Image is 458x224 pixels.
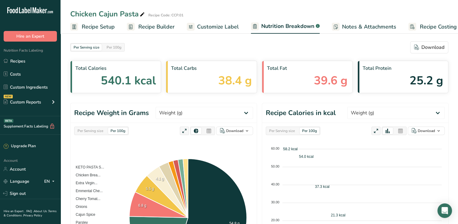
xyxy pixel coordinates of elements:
[71,197,100,201] span: Cherry Tomat...
[4,176,29,187] a: Language
[71,205,87,209] span: Onions
[23,213,42,218] a: Privacy Policy
[26,209,34,213] a: FAQ .
[266,108,336,118] h1: Recipe Calories in kcal
[71,44,102,51] div: Per Serving size
[71,173,100,177] span: Chicken Brea...
[4,209,57,218] a: Terms & Conditions .
[408,20,457,34] a: Recipe Costing
[70,8,146,19] div: Chicken Cajun Pasta
[216,127,253,135] button: Download
[71,189,103,193] span: Emmental Che...
[300,127,319,134] div: Per 100g
[410,72,443,89] span: 25.2 g
[271,200,279,204] tspan: 30.00
[4,209,25,213] a: Hire an Expert .
[71,165,104,169] span: KETO PASTA S...
[101,72,156,89] span: 540.1 kcal
[44,178,57,185] div: EN
[197,23,239,31] span: Customize Label
[414,44,444,51] div: Download
[271,182,279,186] tspan: 40.00
[104,44,124,51] div: Per 100g
[75,65,156,72] span: Total Calories
[74,108,149,118] h1: Recipe Weight in Grams
[71,212,95,217] span: Cajun Spice
[71,181,97,185] span: Extra Virgin...
[4,95,13,98] div: NEW
[271,147,279,150] tspan: 60.00
[267,127,297,134] div: Per Serving size
[363,65,443,72] span: Total Protein
[410,41,448,53] button: Download
[251,19,320,34] a: Nutrition Breakdown
[342,23,396,31] span: Notes & Attachments
[261,22,315,30] span: Nutrition Breakdown
[271,218,279,222] tspan: 20.00
[4,119,13,123] div: BETA
[218,72,252,89] span: 38.4 g
[4,31,57,42] button: Hire an Expert
[271,165,279,168] tspan: 50.00
[70,20,115,34] a: Recipe Setup
[171,65,252,72] span: Total Carbs
[437,203,452,218] div: Open Intercom Messenger
[34,209,48,213] a: About Us .
[420,23,457,31] span: Recipe Costing
[418,128,435,134] div: Download
[187,20,239,34] a: Customize Label
[332,20,396,34] a: Notes & Attachments
[108,127,128,134] div: Per 100g
[127,20,175,34] a: Recipe Builder
[408,127,445,135] button: Download
[148,12,183,18] div: Recipe Code: CCP.01
[4,99,41,105] div: Custom Reports
[75,127,106,134] div: Per Serving size
[4,143,36,149] div: Upgrade Plan
[267,65,348,72] span: Total Fat
[82,23,115,31] span: Recipe Setup
[138,23,175,31] span: Recipe Builder
[226,128,243,134] div: Download
[314,72,348,89] span: 39.6 g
